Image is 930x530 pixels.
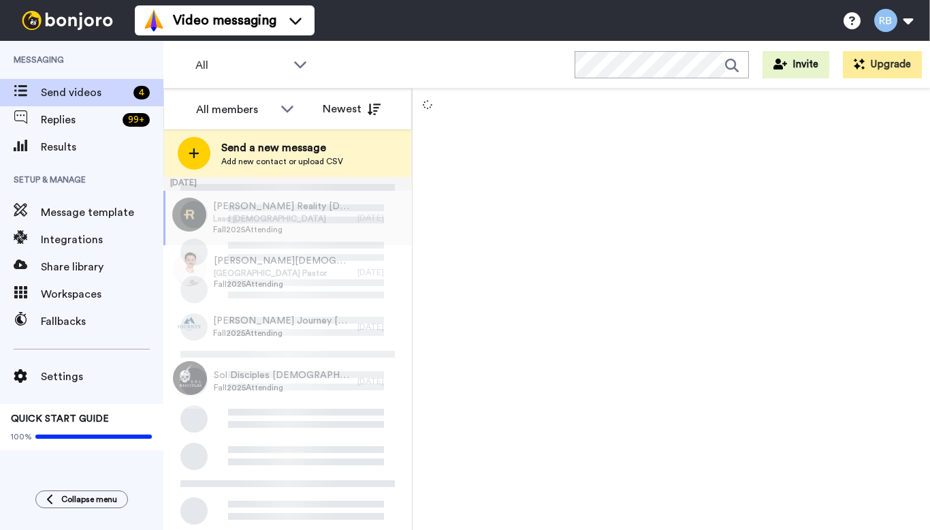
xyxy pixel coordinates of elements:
[123,113,150,127] div: 99 +
[763,51,829,78] button: Invite
[214,268,351,279] span: [GEOGRAPHIC_DATA] Pastor
[173,11,276,30] span: Video messaging
[16,11,118,30] img: bj-logo-header-white.svg
[213,328,351,339] span: Fall2025Attending
[143,10,165,31] img: vm-color.svg
[221,140,343,156] span: Send a new message
[11,431,32,442] span: 100%
[196,102,274,118] div: All members
[41,232,163,248] span: Integrations
[214,369,351,382] span: Sol Disciples [DEMOGRAPHIC_DATA]
[195,57,287,74] span: All
[357,376,405,387] div: [DATE]
[41,259,163,275] span: Share library
[163,177,412,191] div: [DATE]
[213,213,351,224] span: Lead [DEMOGRAPHIC_DATA]
[357,322,405,332] div: [DATE]
[61,494,117,505] span: Collapse menu
[41,286,163,302] span: Workspaces
[213,224,351,235] span: Fall2025Attending
[172,198,206,232] img: ca9de22f-5c79-4244-834b-6ac8157c929e.png
[173,252,207,286] img: 124500f6-5622-40d5-9f71-f67c20e13e2a.jpg
[41,139,163,155] span: Results
[214,382,351,393] span: Fall2025Attending
[173,361,207,395] img: 971b81fe-d831-4450-b364-e042f700983f.png
[843,51,922,78] button: Upgrade
[214,279,351,290] span: Fall2025Attending
[41,84,128,101] span: Send videos
[133,86,150,99] div: 4
[41,204,163,221] span: Message template
[41,369,163,385] span: Settings
[221,156,343,167] span: Add new contact or upload CSV
[357,213,405,223] div: [DATE]
[213,200,351,213] span: [PERSON_NAME] Reality [DEMOGRAPHIC_DATA]
[35,490,128,508] button: Collapse menu
[214,254,351,268] span: [PERSON_NAME][DEMOGRAPHIC_DATA]
[41,313,163,330] span: Fallbacks
[172,307,206,341] img: b6b4aaa5-3261-4a44-9d63-e9dc83e8eca2.png
[357,267,405,278] div: [DATE]
[213,314,351,328] span: [PERSON_NAME] Journey [DEMOGRAPHIC_DATA]
[11,414,109,424] span: QUICK START GUIDE
[312,95,391,123] button: Newest
[41,112,117,128] span: Replies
